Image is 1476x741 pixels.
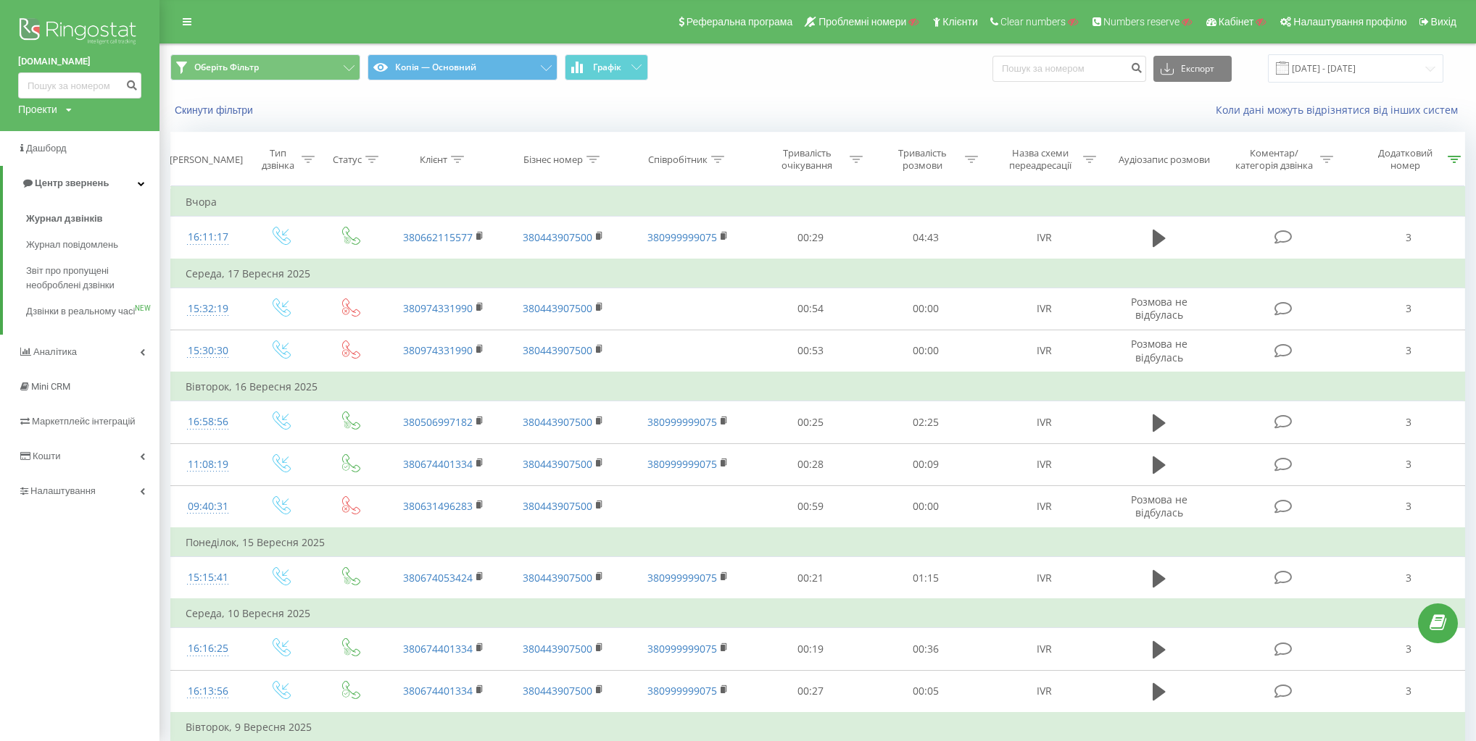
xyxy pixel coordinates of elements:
[171,599,1465,628] td: Середа, 10 Вересня 2025
[368,54,557,80] button: Копія — Основний
[403,343,473,357] a: 380974331990
[257,147,298,172] div: Тип дзвінка
[593,62,621,72] span: Графік
[403,415,473,429] a: 380506997182
[3,166,159,201] a: Центр звернень
[523,457,592,471] a: 380443907500
[26,258,159,298] a: Звіт про пропущені необроблені дзвінки
[170,104,260,117] button: Скинути фільтри
[186,677,230,706] div: 16:13:56
[26,298,159,325] a: Дзвінки в реальному часіNEW
[171,528,1465,557] td: Понеділок, 15 Вересня 2025
[984,628,1104,670] td: IVR
[753,557,868,600] td: 00:21
[868,217,984,259] td: 04:43
[753,330,868,372] td: 00:53
[186,223,230,251] div: 16:11:17
[753,485,868,528] td: 00:59
[1000,16,1066,28] span: Clear numbers
[403,301,473,315] a: 380974331990
[26,232,159,258] a: Журнал повідомлень
[403,457,473,471] a: 380674401334
[984,330,1104,372] td: IVR
[1353,557,1464,600] td: 3
[647,230,717,244] a: 380999999075
[194,62,259,73] span: Оберіть Фільтр
[1353,628,1464,670] td: 3
[1353,485,1464,528] td: 3
[1431,16,1456,28] span: Вихід
[186,451,230,479] div: 11:08:19
[523,230,592,244] a: 380443907500
[868,443,984,485] td: 00:09
[186,295,230,323] div: 15:32:19
[26,212,103,226] span: Журнал дзвінків
[186,564,230,592] div: 15:15:41
[984,485,1104,528] td: IVR
[1002,147,1079,172] div: Назва схеми переадресації
[753,628,868,670] td: 00:19
[31,381,70,392] span: Mini CRM
[868,670,984,713] td: 00:05
[170,54,360,80] button: Оберіть Фільтр
[868,485,984,528] td: 00:00
[647,457,717,471] a: 380999999075
[868,330,984,372] td: 00:00
[523,499,592,513] a: 380443907500
[26,238,118,252] span: Журнал повідомлень
[768,147,846,172] div: Тривалість очікування
[753,670,868,713] td: 00:27
[171,372,1465,401] td: Вівторок, 16 Вересня 2025
[30,485,96,496] span: Налаштування
[1353,670,1464,713] td: 3
[984,401,1104,443] td: IVR
[884,147,961,172] div: Тривалість розмови
[33,451,60,461] span: Кошти
[942,16,978,28] span: Клієнти
[18,72,141,99] input: Пошук за номером
[984,557,1104,600] td: IVR
[33,346,77,357] span: Аналiтика
[171,188,1465,217] td: Вчора
[1219,16,1254,28] span: Кабінет
[26,264,152,293] span: Звіт про пропущені необроблені дзвінки
[18,54,141,69] a: [DOMAIN_NAME]
[1232,147,1317,172] div: Коментар/категорія дзвінка
[35,177,109,188] span: Центр звернень
[32,416,136,427] span: Маркетплейс інтеграцій
[1131,295,1187,322] span: Розмова не відбулась
[170,154,243,166] div: [PERSON_NAME]
[1353,330,1464,372] td: 3
[1131,337,1187,364] span: Розмова не відбулась
[647,415,717,429] a: 380999999075
[1293,16,1406,28] span: Налаштування профілю
[1353,217,1464,259] td: 3
[868,288,984,330] td: 00:00
[26,143,67,154] span: Дашборд
[647,684,717,698] a: 380999999075
[523,154,583,166] div: Бізнес номер
[186,408,230,436] div: 16:58:56
[403,642,473,656] a: 380674401334
[753,401,868,443] td: 00:25
[868,628,984,670] td: 00:36
[26,206,159,232] a: Журнал дзвінків
[26,304,135,319] span: Дзвінки в реальному часі
[984,217,1104,259] td: IVR
[523,301,592,315] a: 380443907500
[1103,16,1179,28] span: Numbers reserve
[687,16,793,28] span: Реферальна програма
[984,443,1104,485] td: IVR
[984,288,1104,330] td: IVR
[992,56,1146,82] input: Пошук за номером
[1153,56,1232,82] button: Експорт
[1353,401,1464,443] td: 3
[648,154,708,166] div: Співробітник
[333,154,362,166] div: Статус
[18,102,57,117] div: Проекти
[1119,154,1210,166] div: Аудіозапис розмови
[186,635,230,663] div: 16:16:25
[523,415,592,429] a: 380443907500
[171,259,1465,288] td: Середа, 17 Вересня 2025
[565,54,648,80] button: Графік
